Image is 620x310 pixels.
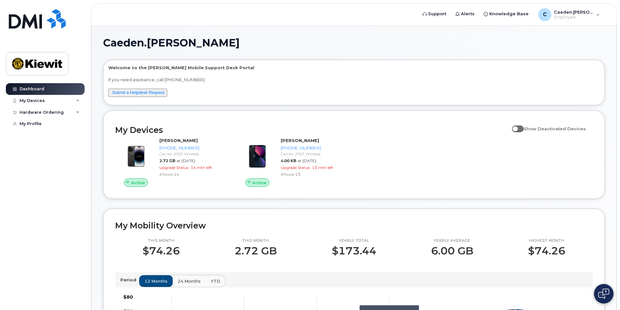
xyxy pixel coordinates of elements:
[159,165,189,170] span: Upgrade Status:
[159,158,175,163] span: 2.72 GB
[252,180,266,186] span: Active
[123,294,133,300] tspan: $80
[115,125,509,135] h2: My Devices
[159,145,226,151] div: [PHONE_NUMBER]
[159,138,198,143] strong: [PERSON_NAME]
[235,245,277,257] p: 2.72 GB
[312,165,333,170] span: 13 mth left
[120,277,139,283] p: Period
[431,245,473,257] p: 6.00 GB
[524,126,586,131] span: Show Deactivated Devices
[191,165,212,170] span: 14 mth left
[112,90,165,95] a: Submit a Helpdesk Request
[120,141,152,172] img: image20231002-3703462-njx0qo.jpeg
[281,165,311,170] span: Upgrade Status:
[236,137,350,187] a: Active[PERSON_NAME][PHONE_NUMBER]Carrier: AT&T Wireless4.00 KBat [DATE]Upgrade Status:13 mth left...
[115,221,593,230] h2: My Mobility Overview
[281,172,347,177] div: iPhone 13
[103,38,240,48] span: Caeden.[PERSON_NAME]
[142,245,180,257] p: $74.26
[528,245,565,257] p: $74.26
[211,278,220,284] span: YTD
[178,278,201,284] span: 24 months
[108,89,167,97] button: Submit a Helpdesk Request
[131,180,145,186] span: Active
[115,137,229,187] a: Active[PERSON_NAME][PHONE_NUMBER]Carrier: AT&T Wireless2.72 GBat [DATE]Upgrade Status:14 mth left...
[108,65,600,71] p: Welcome to the [PERSON_NAME] Mobile Support Desk Portal
[512,123,517,128] input: Show Deactivated Devices
[598,289,609,299] img: Open chat
[235,238,277,243] p: This month
[142,238,180,243] p: This month
[242,141,273,172] img: image20231002-3703462-1ig824h.jpeg
[528,238,565,243] p: Highest month
[177,158,195,163] span: at [DATE]
[108,77,600,83] p: If you need assistance, call [PHONE_NUMBER]
[281,138,319,143] strong: [PERSON_NAME]
[332,238,376,243] p: Yearly total
[159,172,226,177] div: iPhone 14
[431,238,473,243] p: Yearly average
[281,145,347,151] div: [PHONE_NUMBER]
[332,245,376,257] p: $173.44
[159,151,226,157] div: Carrier: AT&T Wireless
[281,158,296,163] span: 4.00 KB
[298,158,316,163] span: at [DATE]
[281,151,347,157] div: Carrier: AT&T Wireless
